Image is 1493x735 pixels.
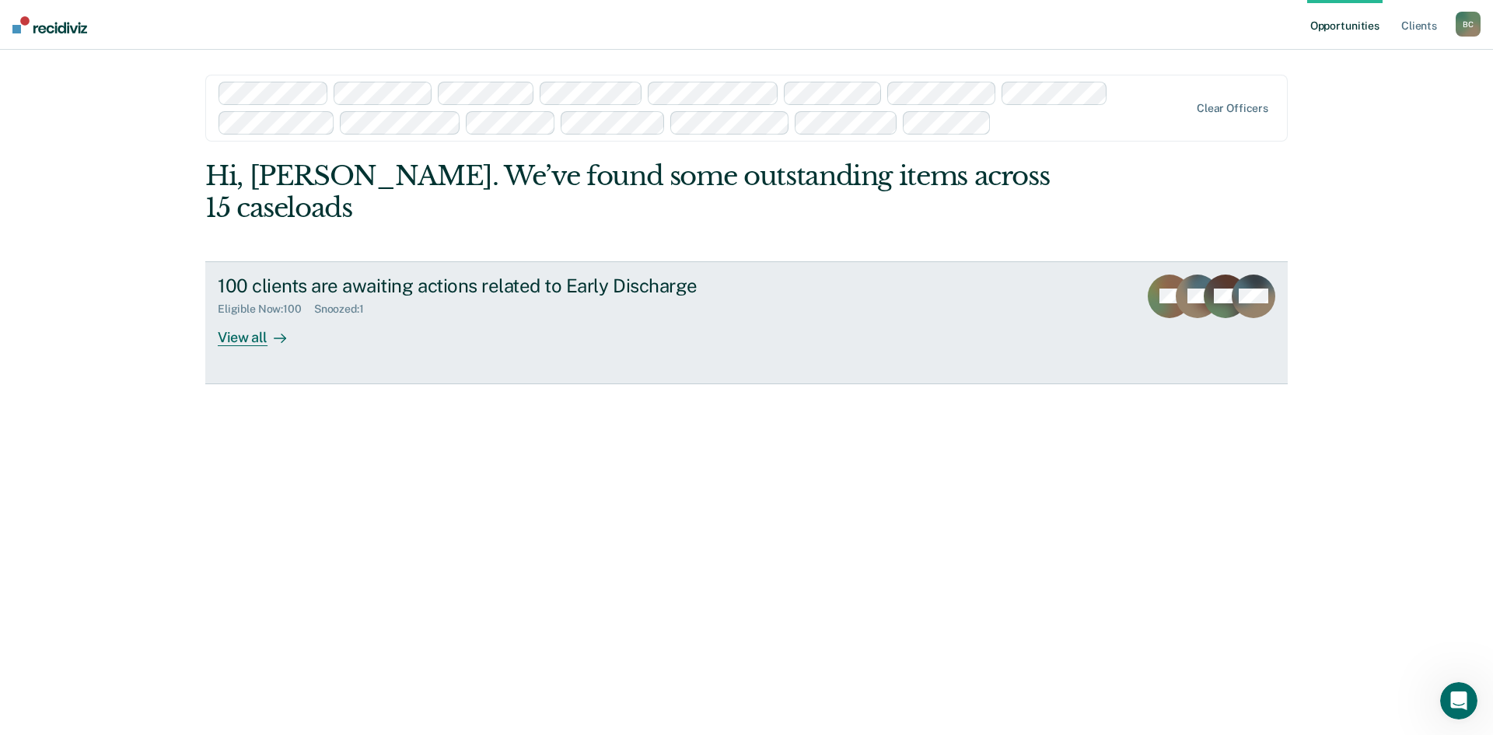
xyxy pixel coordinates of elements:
iframe: Intercom live chat [1440,682,1477,719]
button: BC [1456,12,1481,37]
div: Eligible Now : 100 [218,303,314,316]
div: B C [1456,12,1481,37]
div: Clear officers [1197,102,1268,115]
a: 100 clients are awaiting actions related to Early DischargeEligible Now:100Snoozed:1View all [205,261,1288,384]
div: Snoozed : 1 [314,303,376,316]
div: 100 clients are awaiting actions related to Early Discharge [218,275,764,297]
div: View all [218,316,305,346]
img: Recidiviz [12,16,87,33]
div: Hi, [PERSON_NAME]. We’ve found some outstanding items across 15 caseloads [205,160,1072,224]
